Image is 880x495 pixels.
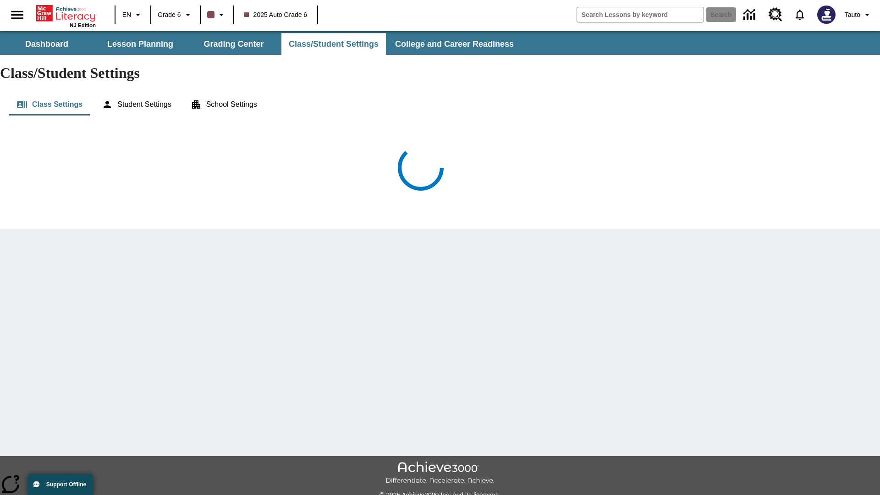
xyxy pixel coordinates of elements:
[158,10,181,20] span: Grade 6
[9,93,871,115] div: Class/Student Settings
[4,1,31,28] button: Open side menu
[817,5,836,24] img: Avatar
[36,3,96,28] div: Home
[244,10,308,20] span: 2025 Auto Grade 6
[154,6,197,23] button: Grade: Grade 6, Select a grade
[70,22,96,28] span: NJ Edition
[788,3,812,27] a: Notifications
[385,462,495,485] img: Achieve3000 Differentiate Accelerate Achieve
[46,481,86,488] span: Support Offline
[27,474,93,495] button: Support Offline
[9,93,90,115] button: Class Settings
[188,33,280,55] button: Grading Center
[118,6,148,23] button: Language: EN, Select a language
[281,33,386,55] button: Class/Student Settings
[738,2,763,27] a: Data Center
[845,10,860,20] span: Tauto
[763,2,788,27] a: Resource Center, Will open in new tab
[577,7,704,22] input: search field
[94,33,186,55] button: Lesson Planning
[122,10,131,20] span: EN
[1,33,93,55] button: Dashboard
[183,93,264,115] button: School Settings
[388,33,521,55] button: College and Career Readiness
[841,6,876,23] button: Profile/Settings
[36,4,96,22] a: Home
[94,93,178,115] button: Student Settings
[203,6,231,23] button: Class color is dark brown. Change class color
[812,3,841,27] button: Select a new avatar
